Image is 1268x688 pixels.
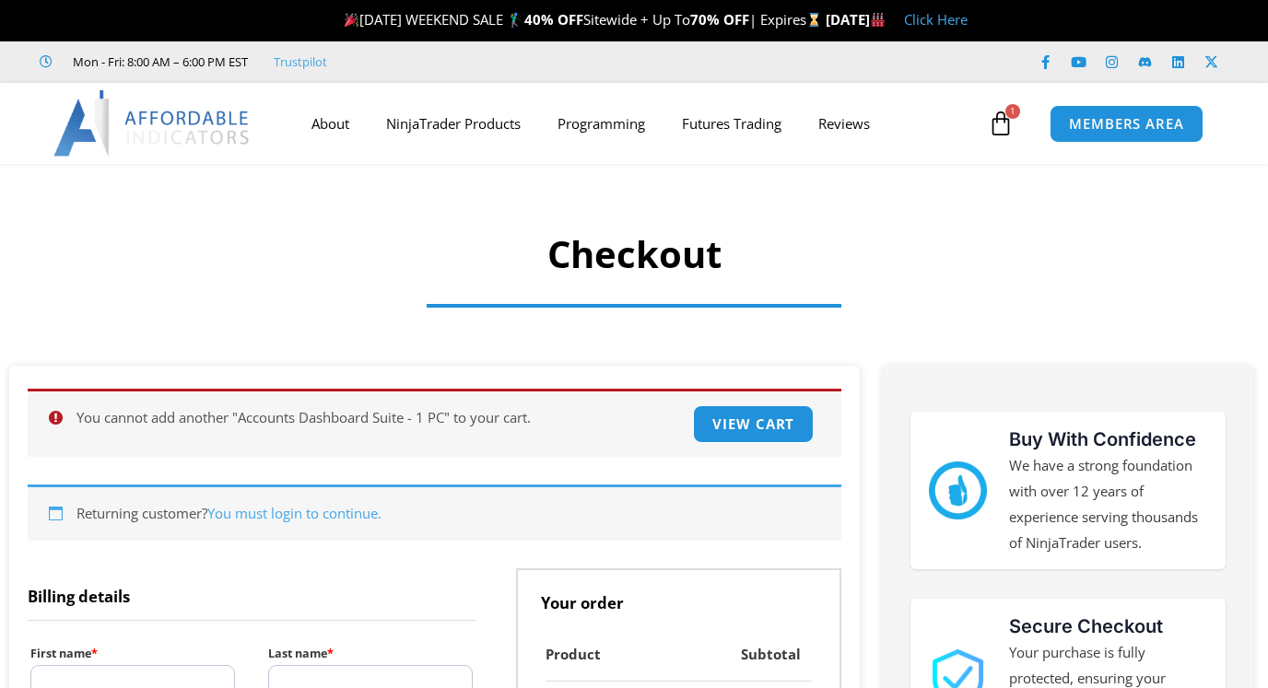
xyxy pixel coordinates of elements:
[207,504,382,522] a: You must login to continue.
[960,97,1041,150] a: 1
[345,13,358,27] img: 🎉
[546,629,685,682] th: Product
[30,642,235,665] label: First name
[663,102,800,145] a: Futures Trading
[539,102,663,145] a: Programming
[800,102,888,145] a: Reviews
[293,102,368,145] a: About
[524,10,583,29] strong: 40% OFF
[28,568,475,621] h3: Billing details
[68,51,248,73] span: Mon - Fri: 8:00 AM – 6:00 PM EST
[1050,105,1203,143] a: MEMBERS AREA
[53,90,252,157] img: LogoAI | Affordable Indicators – NinjaTrader
[76,405,815,431] li: You cannot add another "Accounts Dashboard Suite - 1 PC" to your cart.
[807,13,821,27] img: ⌛
[826,10,886,29] strong: [DATE]
[340,10,826,29] span: [DATE] WEEKEND SALE 🏌️‍♂️ Sitewide + Up To | Expires
[368,102,539,145] a: NinjaTrader Products
[693,405,814,443] a: View cart
[268,642,473,665] label: Last name
[28,484,841,541] div: Returning customer?
[1005,104,1020,119] span: 1
[690,10,749,29] strong: 70% OFF
[293,102,983,145] nav: Menu
[1009,612,1208,640] h3: Secure Checkout
[516,568,841,629] h3: Your order
[871,13,885,27] img: 🏭
[685,629,813,682] th: Subtotal
[929,461,987,519] img: mark thumbs good 43913 | Affordable Indicators – NinjaTrader
[274,51,327,73] a: Trustpilot
[1069,117,1184,131] span: MEMBERS AREA
[118,228,1150,280] h1: Checkout
[904,10,968,29] a: Click Here
[1009,453,1208,555] p: We have a strong foundation with over 12 years of experience serving thousands of NinjaTrader users.
[1009,426,1208,453] h3: Buy With Confidence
